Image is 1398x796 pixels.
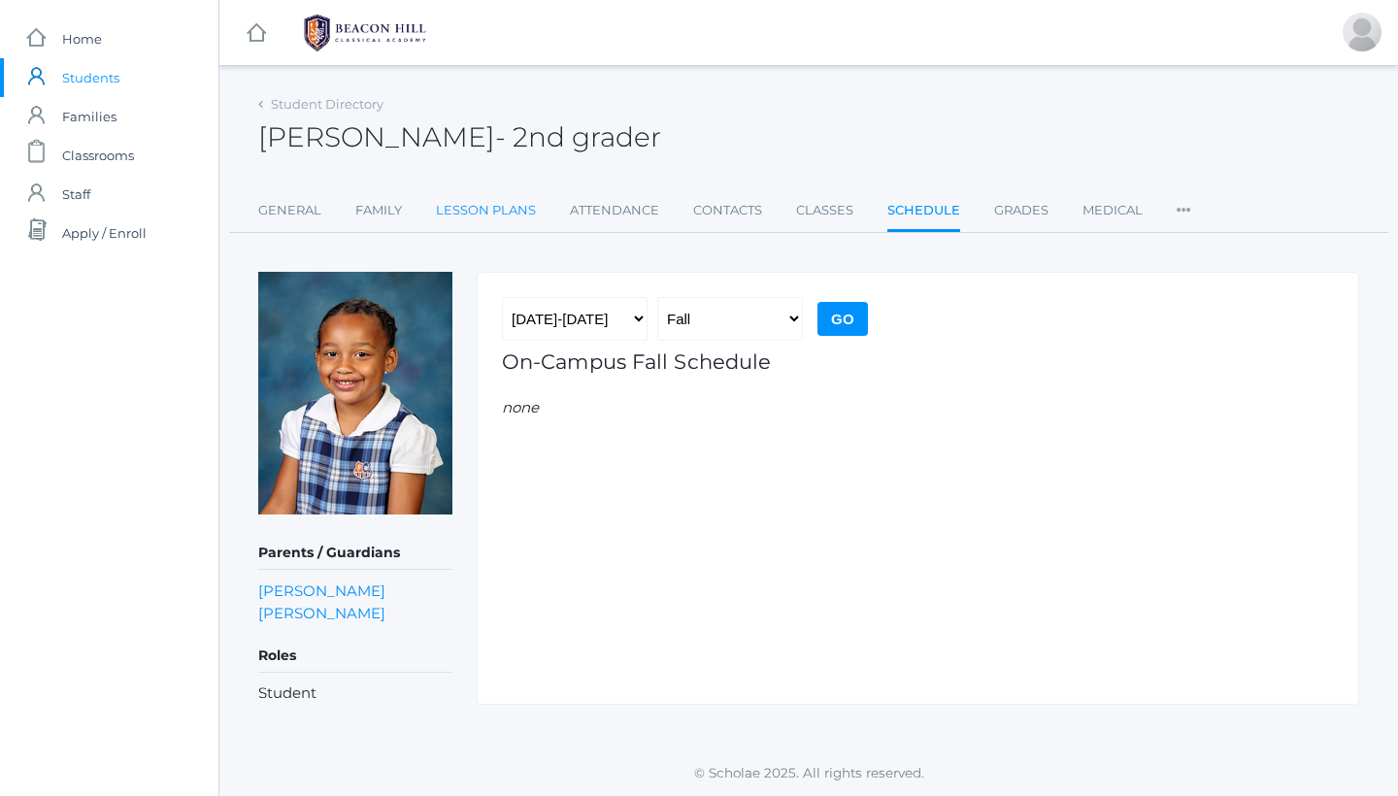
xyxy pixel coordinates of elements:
a: Classes [796,191,853,230]
div: Jason Waite [1343,13,1381,51]
a: Family [355,191,402,230]
h5: Parents / Guardians [258,537,452,570]
input: Go [817,302,868,336]
span: Families [62,97,116,136]
h5: Roles [258,640,452,673]
a: [PERSON_NAME] [258,580,385,602]
span: Home [62,19,102,58]
span: Students [62,58,119,97]
span: - 2nd grader [495,120,661,153]
a: Lesson Plans [436,191,536,230]
a: Medical [1082,191,1143,230]
h1: On-Campus Fall Schedule [502,350,1334,373]
img: Eliana Waite [258,272,452,514]
a: Student Directory [271,96,383,112]
a: General [258,191,321,230]
a: Attendance [570,191,659,230]
a: Contacts [693,191,762,230]
em: none [502,397,1334,419]
span: Apply / Enroll [62,214,147,252]
img: 1_BHCALogos-05.png [292,9,438,57]
li: Student [258,682,452,705]
span: Classrooms [62,136,134,175]
h2: [PERSON_NAME] [258,122,661,152]
a: Schedule [887,191,960,233]
span: Staff [62,175,90,214]
a: [PERSON_NAME] [258,602,385,624]
p: © Scholae 2025. All rights reserved. [219,763,1398,782]
a: Grades [994,191,1048,230]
